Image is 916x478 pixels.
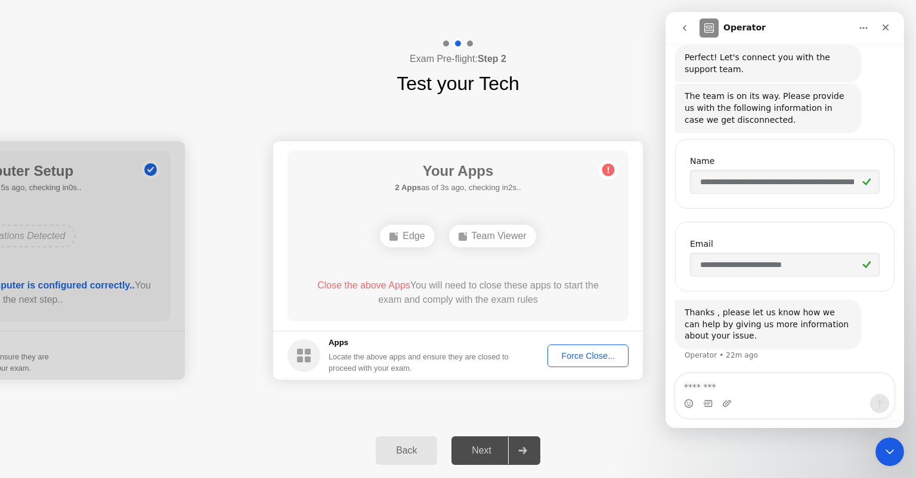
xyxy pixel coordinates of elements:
[552,351,624,361] div: Force Close...
[305,278,612,307] div: You will need to close these apps to start the exam and comply with the exam rules
[449,225,536,247] div: Team Viewer
[875,437,904,466] iframe: Intercom live chat
[455,445,508,456] div: Next
[329,351,509,374] div: Locate the above apps and ensure they are closed to proceed with your exam.
[451,436,540,465] button: Next
[410,52,506,66] h4: Exam Pre-flight:
[376,436,437,465] button: Back
[379,445,434,456] div: Back
[395,182,521,194] h5: as of 3s ago, checking in2s..
[329,337,509,349] h5: Apps
[478,54,506,64] b: Step 2
[666,12,904,428] iframe: Intercom live chat
[317,280,410,290] span: Close the above Apps
[395,160,521,182] h1: Your Apps
[547,344,629,367] button: Force Close...
[380,225,434,247] div: Edge
[395,183,421,192] b: 2 Apps
[397,69,519,98] h1: Test your Tech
